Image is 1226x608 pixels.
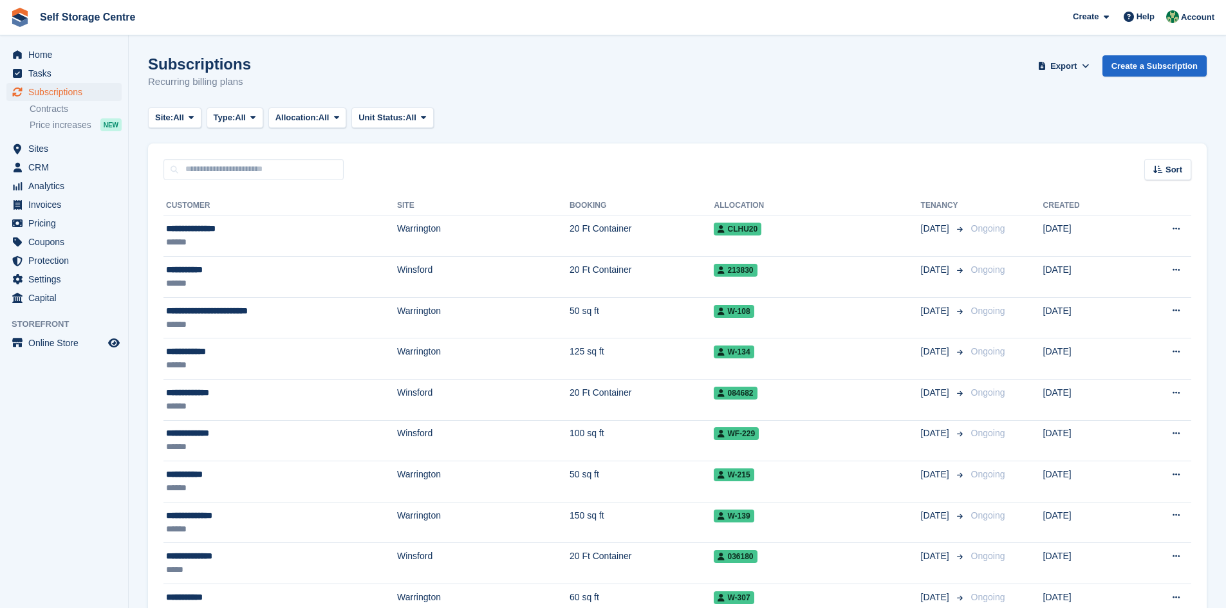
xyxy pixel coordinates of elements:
span: Sites [28,140,106,158]
td: 20 Ft Container [570,257,714,298]
span: Ongoing [971,469,1005,479]
span: All [235,111,246,124]
a: menu [6,214,122,232]
a: menu [6,252,122,270]
span: [DATE] [921,549,952,563]
span: Account [1181,11,1214,24]
span: Type: [214,111,236,124]
td: 150 sq ft [570,502,714,543]
td: [DATE] [1043,502,1129,543]
span: Ongoing [971,264,1005,275]
button: Type: All [207,107,263,129]
span: Site: [155,111,173,124]
td: 20 Ft Container [570,543,714,584]
a: menu [6,177,122,195]
span: Unit Status: [358,111,405,124]
td: [DATE] [1043,297,1129,338]
a: Create a Subscription [1102,55,1207,77]
span: [DATE] [921,304,952,318]
td: [DATE] [1043,420,1129,461]
span: Ongoing [971,551,1005,561]
a: Preview store [106,335,122,351]
span: Subscriptions [28,83,106,101]
a: menu [6,158,122,176]
span: Coupons [28,233,106,251]
td: [DATE] [1043,543,1129,584]
button: Export [1036,55,1092,77]
a: Price increases NEW [30,118,122,132]
td: 50 sq ft [570,297,714,338]
span: Ongoing [971,387,1005,398]
th: Created [1043,196,1129,216]
a: Self Storage Centre [35,6,140,28]
span: [DATE] [921,427,952,440]
td: [DATE] [1043,461,1129,502]
a: menu [6,289,122,307]
a: menu [6,334,122,352]
th: Booking [570,196,714,216]
td: Winsford [397,420,570,461]
span: Analytics [28,177,106,195]
td: 20 Ft Container [570,380,714,421]
td: [DATE] [1043,338,1129,380]
span: W-134 [714,345,754,358]
span: Export [1050,60,1077,73]
span: [DATE] [921,345,952,358]
img: stora-icon-8386f47178a22dfd0bd8f6a31ec36ba5ce8667c1dd55bd0f319d3a0aa187defe.svg [10,8,30,27]
span: Storefront [12,318,128,331]
span: Price increases [30,119,91,131]
span: Home [28,46,106,64]
span: Ongoing [971,346,1005,356]
p: Recurring billing plans [148,75,251,89]
span: Ongoing [971,510,1005,520]
span: Settings [28,270,106,288]
td: 100 sq ft [570,420,714,461]
td: [DATE] [1043,216,1129,257]
span: Pricing [28,214,106,232]
a: menu [6,83,122,101]
th: Customer [163,196,397,216]
span: W-215 [714,468,754,481]
td: Warrington [397,461,570,502]
div: NEW [100,118,122,131]
td: Warrington [397,216,570,257]
button: Allocation: All [268,107,347,129]
span: 213830 [714,264,757,277]
th: Allocation [714,196,920,216]
a: menu [6,196,122,214]
a: menu [6,233,122,251]
span: CRM [28,158,106,176]
td: Winsford [397,543,570,584]
td: [DATE] [1043,257,1129,298]
span: [DATE] [921,222,952,235]
span: [DATE] [921,591,952,604]
th: Site [397,196,570,216]
a: Contracts [30,103,122,115]
span: W-139 [714,510,754,522]
span: W-108 [714,305,754,318]
td: 50 sq ft [570,461,714,502]
a: menu [6,270,122,288]
span: Ongoing [971,306,1005,316]
span: All [319,111,330,124]
span: All [405,111,416,124]
span: Create [1073,10,1099,23]
td: 125 sq ft [570,338,714,380]
span: Capital [28,289,106,307]
span: Ongoing [971,428,1005,438]
span: [DATE] [921,468,952,481]
span: Ongoing [971,223,1005,234]
td: Warrington [397,338,570,380]
span: Allocation: [275,111,319,124]
a: menu [6,140,122,158]
span: Protection [28,252,106,270]
span: Online Store [28,334,106,352]
td: 20 Ft Container [570,216,714,257]
span: All [173,111,184,124]
span: [DATE] [921,509,952,522]
td: Winsford [397,380,570,421]
span: W-307 [714,591,754,604]
span: 084682 [714,387,757,400]
span: Tasks [28,64,106,82]
td: Winsford [397,257,570,298]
